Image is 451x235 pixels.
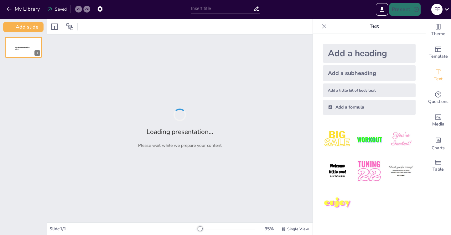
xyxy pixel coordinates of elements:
button: Export to PowerPoint [376,3,388,16]
div: Layout [49,22,60,32]
button: Add slide [3,22,44,32]
span: Single View [287,227,309,232]
img: 1.jpeg [323,125,352,154]
span: Position [66,23,74,30]
img: 5.jpeg [355,157,384,186]
div: Add text boxes [426,64,451,87]
h2: Loading presentation... [147,127,213,136]
div: Add a little bit of body text [323,83,416,97]
div: Add images, graphics, shapes or video [426,109,451,132]
span: Text [434,76,443,83]
input: Insert title [191,4,253,13]
div: Add a subheading [323,65,416,81]
span: Sendsteps presentation editor [15,46,29,50]
div: Add a formula [323,100,416,115]
button: Present [389,3,421,16]
div: Slide 1 / 1 [49,226,195,232]
span: Table [433,166,444,173]
button: F F [431,3,443,16]
span: Theme [431,30,445,37]
div: Add a heading [323,44,416,63]
button: My Library [5,4,43,14]
div: Saved [47,6,67,12]
div: Add a table [426,154,451,177]
div: 1 [5,37,42,58]
div: Get real-time input from your audience [426,87,451,109]
div: 1 [34,50,40,56]
span: Questions [428,98,448,105]
img: 2.jpeg [355,125,384,154]
p: Please wait while we prepare your content [138,142,222,148]
span: Template [429,53,448,60]
div: Add charts and graphs [426,132,451,154]
p: Text [329,19,419,34]
img: 6.jpeg [386,157,416,186]
div: Change the overall theme [426,19,451,41]
span: Charts [432,145,445,152]
div: 35 % [262,226,277,232]
img: 4.jpeg [323,157,352,186]
div: F F [431,4,443,15]
span: Media [432,121,444,128]
img: 3.jpeg [386,125,416,154]
div: Add ready made slides [426,41,451,64]
img: 7.jpeg [323,189,352,218]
